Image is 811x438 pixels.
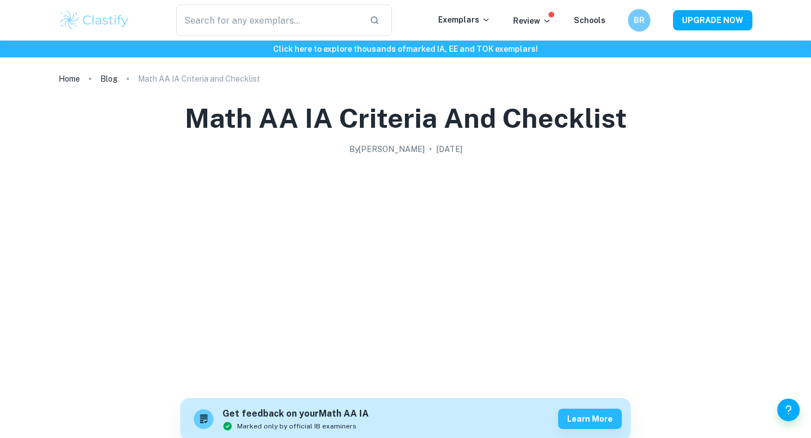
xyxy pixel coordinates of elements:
h6: BR [633,14,646,26]
a: Home [59,71,80,87]
h2: [DATE] [436,143,462,155]
a: Blog [100,71,118,87]
button: BR [628,9,650,32]
img: Clastify logo [59,9,130,32]
p: • [429,143,432,155]
img: Math AA IA Criteria and Checklist cover image [180,160,631,385]
span: Marked only by official IB examiners [237,421,357,431]
p: Exemplars [438,14,491,26]
p: Math AA IA Criteria and Checklist [138,73,260,85]
p: Review [513,15,551,27]
button: Learn more [558,409,622,429]
input: Search for any exemplars... [176,5,360,36]
button: UPGRADE NOW [673,10,752,30]
button: Help and Feedback [777,399,800,421]
h2: By [PERSON_NAME] [349,143,425,155]
h1: Math AA IA Criteria and Checklist [185,100,627,136]
a: Schools [574,16,605,25]
h6: Click here to explore thousands of marked IA, EE and TOK exemplars ! [2,43,809,55]
h6: Get feedback on your Math AA IA [222,407,369,421]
